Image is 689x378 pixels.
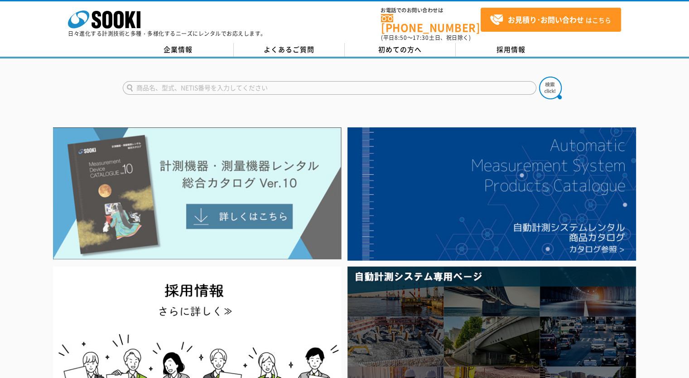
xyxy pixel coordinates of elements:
a: 採用情報 [456,43,567,57]
img: btn_search.png [539,77,562,99]
span: 17:30 [413,34,429,42]
a: 初めての方へ [345,43,456,57]
span: (平日 ～ 土日、祝日除く) [381,34,471,42]
span: はこちら [490,13,611,27]
img: 自動計測システムカタログ [347,127,636,261]
a: [PHONE_NUMBER] [381,14,481,33]
span: お電話でのお問い合わせは [381,8,481,13]
strong: お見積り･お問い合わせ [508,14,584,25]
p: 日々進化する計測技術と多種・多様化するニーズにレンタルでお応えします。 [68,31,266,36]
img: Catalog Ver10 [53,127,342,260]
a: 企業情報 [123,43,234,57]
span: 8:50 [395,34,407,42]
span: 初めての方へ [378,44,422,54]
a: お見積り･お問い合わせはこちら [481,8,621,32]
input: 商品名、型式、NETIS番号を入力してください [123,81,536,95]
a: よくあるご質問 [234,43,345,57]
